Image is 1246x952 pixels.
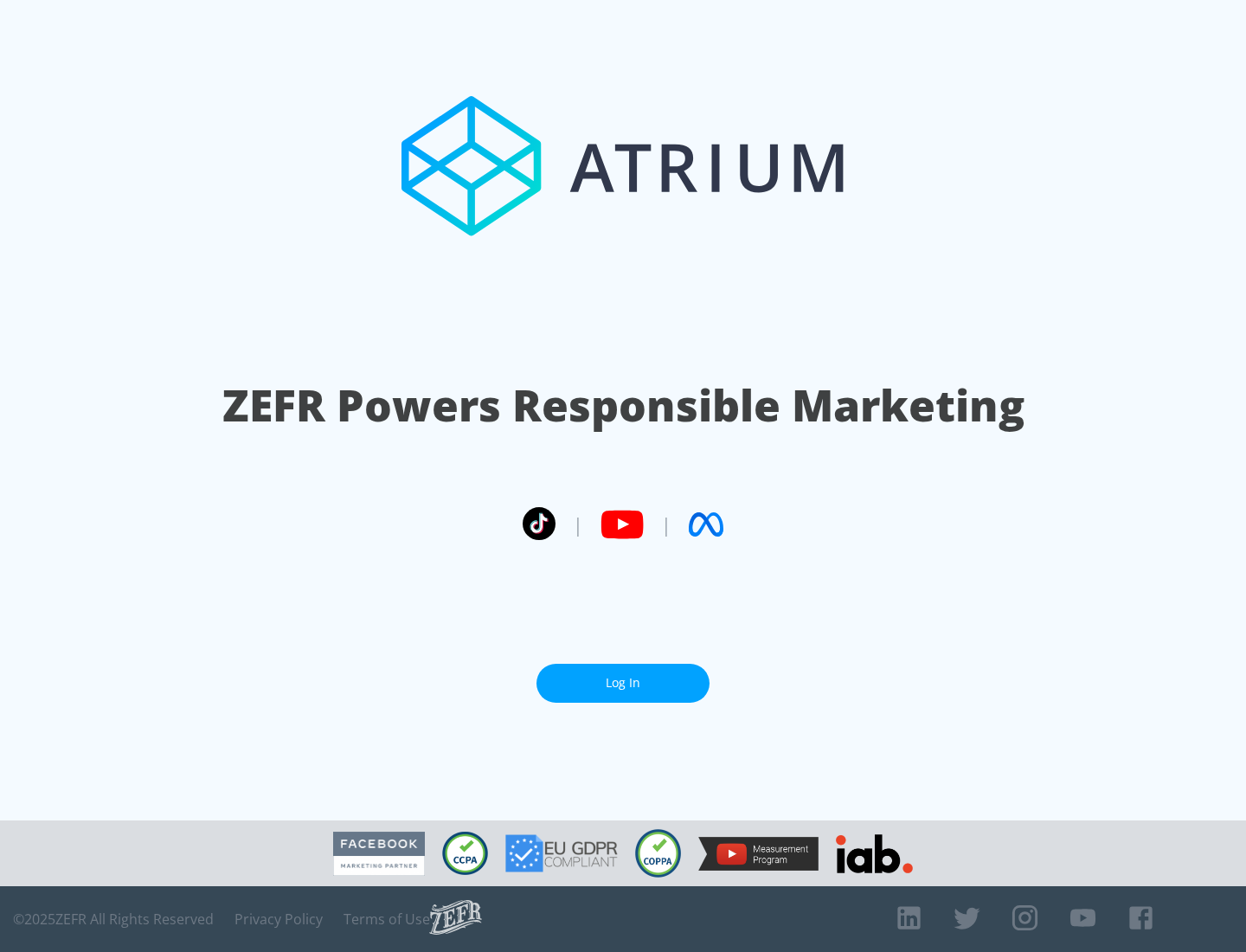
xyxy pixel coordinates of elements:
span: | [661,511,671,537]
img: IAB [836,834,913,873]
img: YouTube Measurement Program [698,837,819,871]
img: CCPA Compliant [442,832,488,875]
span: © 2025 ZEFR All Rights Reserved [13,910,214,928]
a: Log In [536,664,710,703]
h1: ZEFR Powers Responsible Marketing [222,376,1024,435]
a: Terms of Use [344,910,430,928]
img: Facebook Marketing Partner [333,832,425,876]
span: | [573,511,583,537]
a: Privacy Policy [234,910,323,928]
img: GDPR Compliant [505,834,618,872]
img: COPPA Compliant [635,829,681,878]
